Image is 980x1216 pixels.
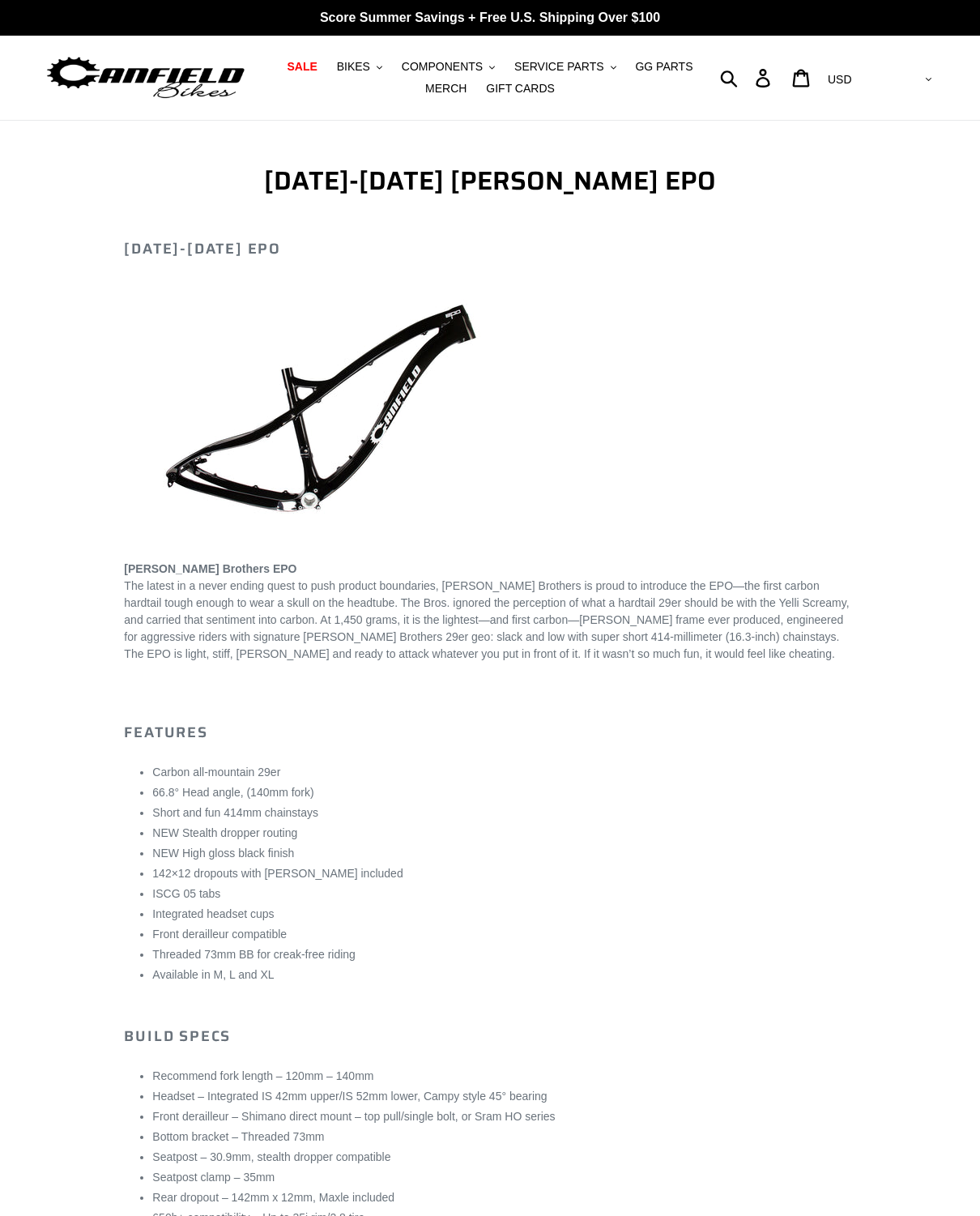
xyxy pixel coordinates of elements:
[152,784,855,801] li: 66.8° Head angle, (140mm fork)
[152,885,855,902] li: ISCG 05 tabs
[627,56,701,78] a: GG PARTS
[152,906,855,923] li: Integrated headset cups
[425,82,467,96] span: MERCH
[124,165,855,196] h1: [DATE]-[DATE] [PERSON_NAME] EPO
[506,56,624,78] button: SERVICE PARTS
[635,60,692,74] span: GG PARTS
[152,1108,855,1125] li: Front derailleur – Shimano direct mount – top pull/single bolt, or Sram HO series
[478,78,563,100] a: GIFT CARDS
[394,56,503,78] button: COMPONENTS
[152,946,855,963] li: Threaded 73mm BB for creak-free riding
[514,60,603,74] span: SERVICE PARTS
[124,724,855,742] h2: Features
[152,1068,855,1085] li: Recommend fork length – 120mm – 140mm
[124,562,296,575] b: [PERSON_NAME] Brothers EPO
[45,53,247,104] img: Canfield Bikes
[152,1129,855,1146] li: Bottom bracket – Threaded 73mm
[124,579,849,660] span: The latest in a never ending quest to push product boundaries, [PERSON_NAME] Brothers is proud to...
[287,60,317,74] span: SALE
[152,845,855,862] li: NEW High gloss black finish
[337,60,370,74] span: BIKES
[152,825,855,842] li: NEW Stealth dropper routing
[279,56,325,78] a: SALE
[152,926,855,943] li: Front derailleur compatible
[417,78,475,100] a: MERCH
[152,764,855,781] li: Carbon all-mountain 29er
[152,1189,855,1206] li: Rear dropout – 142mm x 12mm, Maxle included
[152,1169,855,1186] li: Seatpost clamp – 35mm
[152,865,855,882] li: 142×12 dropouts with [PERSON_NAME] included
[486,82,555,96] span: GIFT CARDS
[402,60,483,74] span: COMPONENTS
[152,1088,855,1105] li: Headset – Integrated IS 42mm upper/IS 52mm lower, Campy style 45° bearing
[152,804,855,821] li: Short and fun 414mm chainstays
[152,966,855,983] li: Available in M, L and XL
[329,56,390,78] button: BIKES
[152,1149,855,1166] li: Seatpost – 30.9mm, stealth dropper compatible
[124,241,855,258] h2: [DATE]-[DATE] EPO
[124,1028,855,1046] h2: Build Specs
